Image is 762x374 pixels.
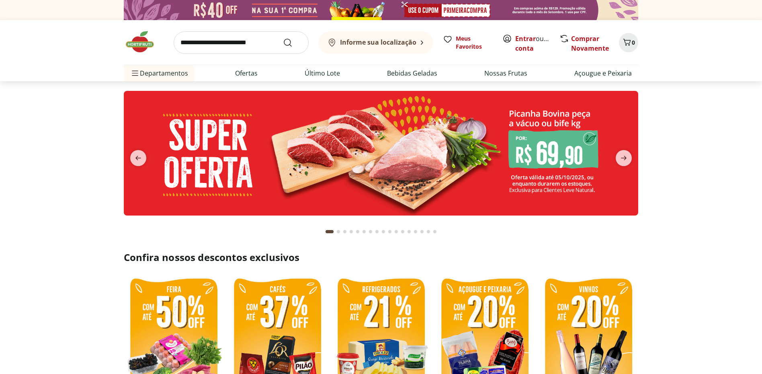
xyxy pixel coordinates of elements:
button: Go to page 6 from fs-carousel [361,222,367,241]
button: previous [124,150,153,166]
button: Menu [130,64,140,83]
button: Carrinho [619,33,638,52]
h2: Confira nossos descontos exclusivos [124,251,638,264]
button: Go to page 9 from fs-carousel [380,222,387,241]
img: super oferta [124,91,638,216]
button: next [609,150,638,166]
a: Açougue e Peixaria [574,68,632,78]
span: ou [515,34,551,53]
button: Submit Search [283,38,302,47]
button: Go to page 13 from fs-carousel [406,222,412,241]
button: Go to page 12 from fs-carousel [399,222,406,241]
a: Comprar Novamente [571,34,609,53]
button: Go to page 5 from fs-carousel [354,222,361,241]
a: Último Lote [305,68,340,78]
button: Go to page 4 from fs-carousel [348,222,354,241]
b: Informe sua localização [340,38,416,47]
button: Go to page 16 from fs-carousel [425,222,432,241]
button: Go to page 3 from fs-carousel [342,222,348,241]
input: search [174,31,309,54]
button: Go to page 14 from fs-carousel [412,222,419,241]
span: Meus Favoritos [456,35,493,51]
a: Meus Favoritos [443,35,493,51]
a: Bebidas Geladas [387,68,437,78]
button: Go to page 15 from fs-carousel [419,222,425,241]
a: Nossas Frutas [484,68,527,78]
span: Departamentos [130,64,188,83]
a: Criar conta [515,34,559,53]
button: Go to page 7 from fs-carousel [367,222,374,241]
button: Go to page 8 from fs-carousel [374,222,380,241]
a: Entrar [515,34,536,43]
button: Informe sua localização [318,31,433,54]
button: Go to page 10 from fs-carousel [387,222,393,241]
button: Go to page 2 from fs-carousel [335,222,342,241]
span: 0 [632,39,635,46]
a: Ofertas [235,68,258,78]
img: Hortifruti [124,30,164,54]
button: Go to page 11 from fs-carousel [393,222,399,241]
button: Current page from fs-carousel [324,222,335,241]
button: Go to page 17 from fs-carousel [432,222,438,241]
